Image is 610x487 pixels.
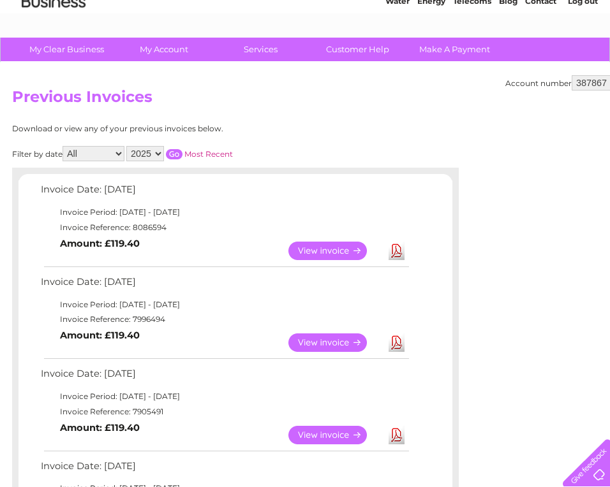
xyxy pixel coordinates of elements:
[389,242,405,260] a: Download
[184,149,233,159] a: Most Recent
[38,273,411,297] td: Invoice Date: [DATE]
[12,146,347,161] div: Filter by date
[38,312,411,327] td: Invoice Reference: 7996494
[453,54,491,64] a: Telecoms
[389,426,405,444] a: Download
[499,54,517,64] a: Blog
[38,205,411,220] td: Invoice Period: [DATE] - [DATE]
[38,297,411,312] td: Invoice Period: [DATE] - [DATE]
[111,38,216,61] a: My Account
[288,426,382,444] a: View
[208,38,313,61] a: Services
[288,333,382,352] a: View
[402,38,507,61] a: Make A Payment
[385,54,410,64] a: Water
[38,458,411,481] td: Invoice Date: [DATE]
[568,54,598,64] a: Log out
[389,333,405,352] a: Download
[369,6,457,22] a: 0333 014 3131
[525,54,556,64] a: Contact
[417,54,445,64] a: Energy
[288,242,382,260] a: View
[4,7,607,62] div: Clear Business is a trading name of Verastar Limited (registered in [GEOGRAPHIC_DATA] No. 3667643...
[38,404,411,419] td: Invoice Reference: 7905491
[38,389,411,404] td: Invoice Period: [DATE] - [DATE]
[60,330,140,341] b: Amount: £119.40
[38,365,411,389] td: Invoice Date: [DATE]
[38,220,411,235] td: Invoice Reference: 8086594
[305,38,410,61] a: Customer Help
[14,38,119,61] a: My Clear Business
[38,181,411,205] td: Invoice Date: [DATE]
[12,124,347,133] div: Download or view any of your previous invoices below.
[60,238,140,249] b: Amount: £119.40
[21,33,86,72] img: logo.png
[60,422,140,433] b: Amount: £119.40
